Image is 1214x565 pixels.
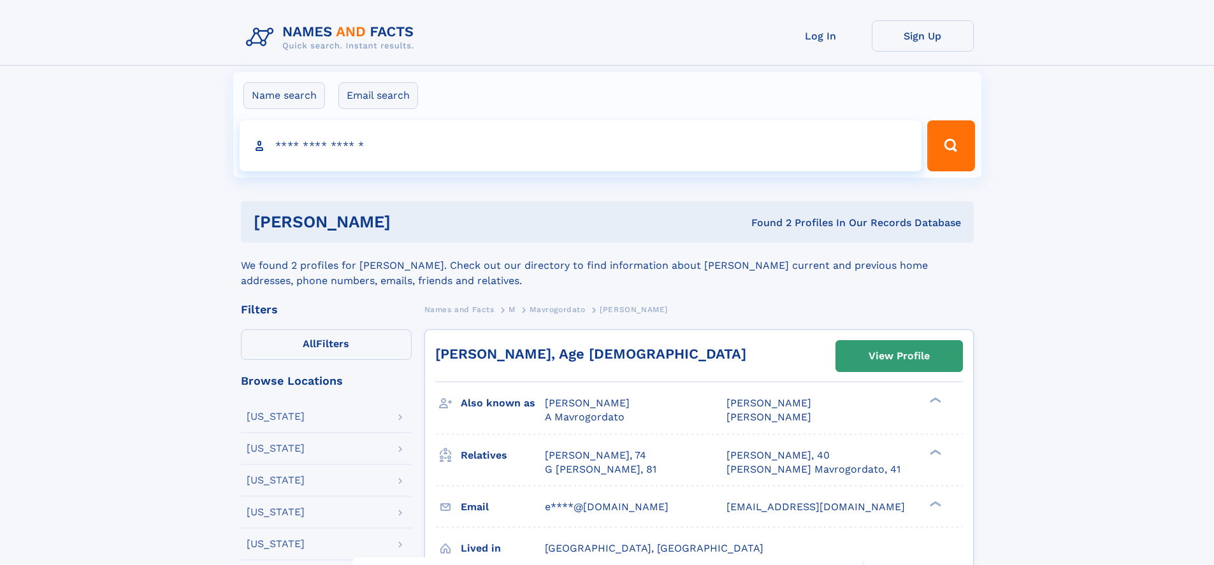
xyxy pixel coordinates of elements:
div: Browse Locations [241,375,412,387]
a: [PERSON_NAME], Age [DEMOGRAPHIC_DATA] [435,346,746,362]
div: Filters [241,304,412,315]
span: Mavrogordato [530,305,585,314]
h3: Email [461,496,545,518]
span: All [303,338,316,350]
div: View Profile [869,341,930,371]
span: [PERSON_NAME] [545,397,630,409]
span: [PERSON_NAME] [726,397,811,409]
button: Search Button [927,120,974,171]
h3: Also known as [461,392,545,414]
a: View Profile [836,341,962,371]
a: [PERSON_NAME] Mavrogordato, 41 [726,462,900,476]
h3: Lived in [461,538,545,559]
input: search input [240,120,922,171]
a: M [509,301,516,317]
span: [PERSON_NAME] [600,305,668,314]
div: ❯ [927,396,942,404]
span: [PERSON_NAME] [726,411,811,423]
div: ❯ [927,499,942,508]
h1: [PERSON_NAME] [254,214,571,230]
a: [PERSON_NAME], 40 [726,448,830,462]
a: Log In [770,20,872,52]
a: Sign Up [872,20,974,52]
label: Email search [338,82,418,109]
span: M [509,305,516,314]
label: Name search [243,82,325,109]
div: [US_STATE] [247,443,305,454]
div: We found 2 profiles for [PERSON_NAME]. Check out our directory to find information about [PERSON_... [241,243,974,289]
div: [US_STATE] [247,475,305,485]
div: Found 2 Profiles In Our Records Database [571,216,961,230]
label: Filters [241,329,412,360]
div: [US_STATE] [247,411,305,422]
h3: Relatives [461,445,545,466]
span: [EMAIL_ADDRESS][DOMAIN_NAME] [726,501,905,513]
span: A Mavrogordato [545,411,625,423]
a: [PERSON_NAME], 74 [545,448,646,462]
a: Mavrogordato [530,301,585,317]
a: Names and Facts [424,301,495,317]
div: [US_STATE] [247,539,305,549]
span: [GEOGRAPHIC_DATA], [GEOGRAPHIC_DATA] [545,542,763,554]
a: G [PERSON_NAME], 81 [545,462,656,476]
img: Logo Names and Facts [241,20,424,55]
div: ❯ [927,448,942,456]
div: [US_STATE] [247,507,305,517]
